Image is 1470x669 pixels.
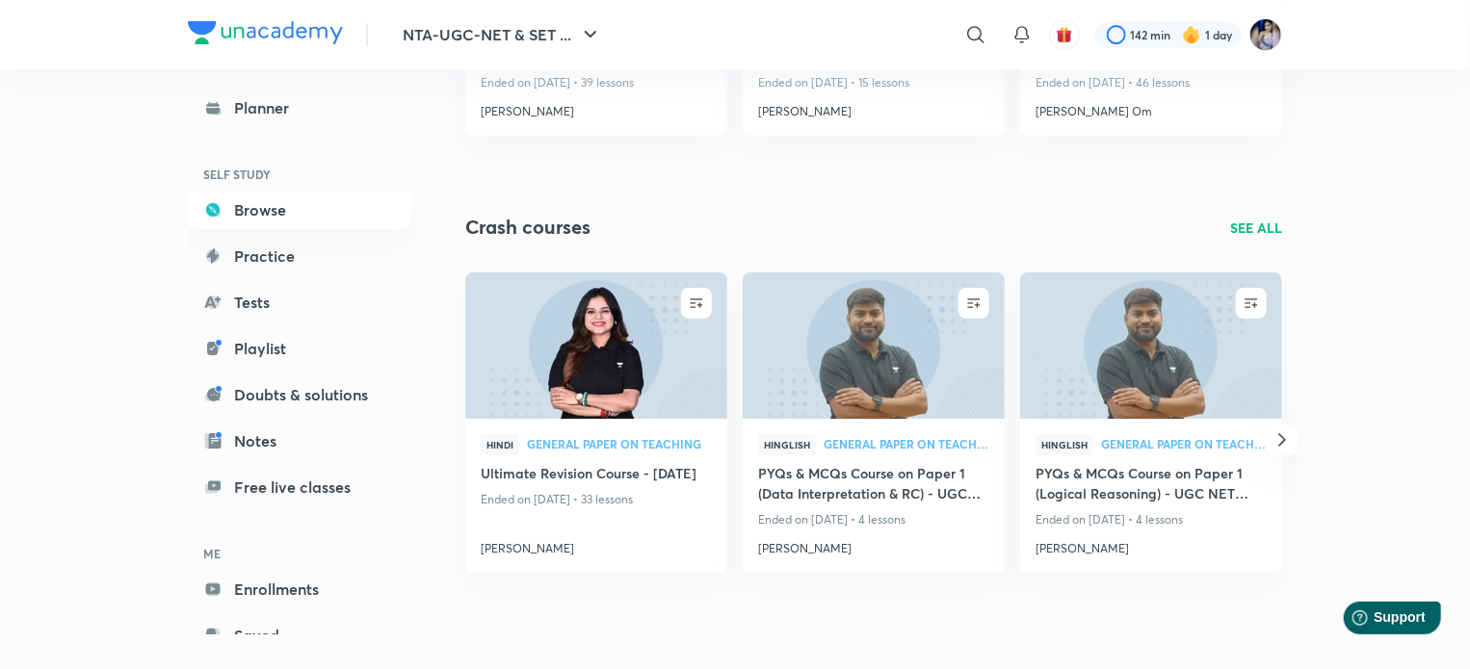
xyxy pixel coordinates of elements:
h6: ME [188,537,411,570]
a: Ultimate Revision Course - [DATE] [481,463,712,487]
a: Free live classes [188,468,411,506]
p: Ended on [DATE] • 4 lessons [758,507,989,532]
a: Saved [188,616,411,655]
a: [PERSON_NAME] [1036,532,1267,557]
a: [PERSON_NAME] [481,532,712,557]
a: [PERSON_NAME] [758,532,989,557]
a: Browse [188,191,411,229]
img: streak [1182,25,1201,44]
a: General Paper on Teaching [527,438,712,451]
a: Playlist [188,329,411,368]
a: General Paper on Teaching [824,438,989,451]
a: [PERSON_NAME] Om [1036,95,1267,120]
span: Hinglish [758,434,816,455]
p: Ended on [DATE] • 15 lessons [758,70,989,95]
button: avatar [1049,19,1080,50]
p: Ended on [DATE] • 46 lessons [1036,70,1267,95]
img: new-thumbnail [740,270,1007,420]
a: Planner [188,89,411,127]
a: [PERSON_NAME] [481,95,712,120]
a: SEE ALL [1230,218,1282,238]
a: new-thumbnail [1020,272,1282,419]
span: General Paper on Teaching [824,438,989,450]
a: Tests [188,283,411,322]
a: Notes [188,422,411,460]
h2: Crash courses [465,213,591,242]
a: General Paper on Teaching [1101,438,1267,451]
button: NTA-UGC-NET & SET ... [391,15,614,54]
img: Tanya Gautam [1249,18,1282,51]
img: avatar [1056,26,1073,43]
p: Ended on [DATE] • 33 lessons [481,487,712,512]
iframe: Help widget launcher [1299,594,1449,648]
span: General Paper on Teaching [1101,438,1267,450]
a: Company Logo [188,21,343,49]
a: Doubts & solutions [188,375,411,414]
a: new-thumbnail [465,272,727,419]
a: Enrollments [188,570,411,608]
p: Ended on [DATE] • 39 lessons [481,70,712,95]
img: Company Logo [188,21,343,44]
a: new-thumbnail [743,272,1005,419]
span: Hindi [481,434,519,455]
a: [PERSON_NAME] [758,95,989,120]
p: Ended on [DATE] • 4 lessons [1036,507,1267,532]
span: Hinglish [1036,434,1093,455]
a: PYQs & MCQs Course on Paper 1 (Data Interpretation & RC) - UGC NET [DATE] [758,463,989,507]
img: new-thumbnail [462,270,729,420]
a: PYQs & MCQs Course on Paper 1 (Logical Reasoning) - UGC NET [DATE] [1036,463,1267,507]
a: Practice [188,237,411,275]
img: new-thumbnail [1017,270,1284,420]
h6: SELF STUDY [188,158,411,191]
span: General Paper on Teaching [527,438,712,450]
